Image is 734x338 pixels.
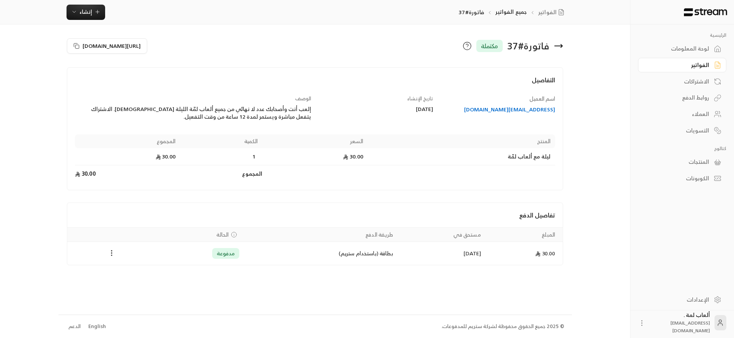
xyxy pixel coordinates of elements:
a: الكوبونات [638,171,726,186]
a: العملاء [638,107,726,122]
img: Logo [683,8,728,16]
th: مستحق في [398,228,486,242]
div: الفواتير [648,61,709,69]
td: 30.00 [75,165,180,182]
td: ليلة مع ألعاب لمّة [368,148,555,165]
div: [DATE] [319,105,434,113]
div: فاتورة # 37 [507,40,549,52]
div: العملاء [648,110,709,118]
div: لوحة المعلومات [648,45,709,52]
span: مدفوعة [217,250,235,257]
span: الحالة [216,231,229,238]
a: روابط الدفع [638,90,726,105]
p: كتالوج [638,145,726,152]
span: 1 [250,153,258,160]
div: الاشتراكات [648,78,709,85]
p: فاتورة#37 [459,8,484,16]
h4: التفاصيل [75,75,555,92]
span: إنشاء [80,7,92,16]
th: المجموع [75,134,180,148]
h4: تفاصيل الدفع [75,211,555,220]
td: المجموع [180,165,263,182]
div: English [88,323,106,330]
a: التسويات [638,123,726,138]
table: Products [75,134,555,182]
button: [URL][DOMAIN_NAME] [67,38,147,54]
td: 30.00 [486,242,563,265]
a: الفواتير [638,58,726,73]
div: الإعدادات [648,296,709,304]
table: Payments [67,227,563,265]
th: الكمية [180,134,263,148]
a: الإعدادات [638,292,726,307]
a: الدعم [66,320,83,333]
a: الاشتراكات [638,74,726,89]
div: المنتجات [648,158,709,166]
a: [EMAIL_ADDRESS][DOMAIN_NAME] [441,106,555,113]
a: الفواتير [538,8,567,16]
td: [DATE] [398,242,486,265]
th: السعر [263,134,368,148]
td: 30.00 [75,148,180,165]
a: لوحة المعلومات [638,41,726,56]
div: التسويات [648,127,709,134]
div: © 2025 جميع الحقوق محفوظة لشركة ستريم للمدفوعات. [442,323,564,330]
td: 30.00 [263,148,368,165]
div: إلعب أنت وأصحابك عدد لا نهائي من جميع ألعاب لمّة الليلة [DEMOGRAPHIC_DATA]. الاشتراك يتفعل مباشرة... [75,105,312,121]
p: الرئيسية [638,32,726,38]
nav: breadcrumb [459,8,567,16]
th: المنتج [368,134,555,148]
th: طريقة الدفع [244,228,398,242]
div: الكوبونات [648,175,709,182]
a: جميع الفواتير [495,7,527,16]
span: الوصف [295,94,311,103]
div: ألعاب لمة . [650,311,710,334]
a: المنتجات [638,155,726,170]
div: روابط الدفع [648,94,709,101]
span: [EMAIL_ADDRESS][DOMAIN_NAME] [671,319,710,335]
span: تاريخ الإنشاء [407,94,433,103]
span: اسم العميل [529,94,555,103]
span: مكتملة [481,41,498,51]
span: [URL][DOMAIN_NAME] [83,41,141,51]
th: المبلغ [486,228,563,242]
button: إنشاء [67,5,105,20]
td: بطاقة (باستخدام ستريم) [244,242,398,265]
